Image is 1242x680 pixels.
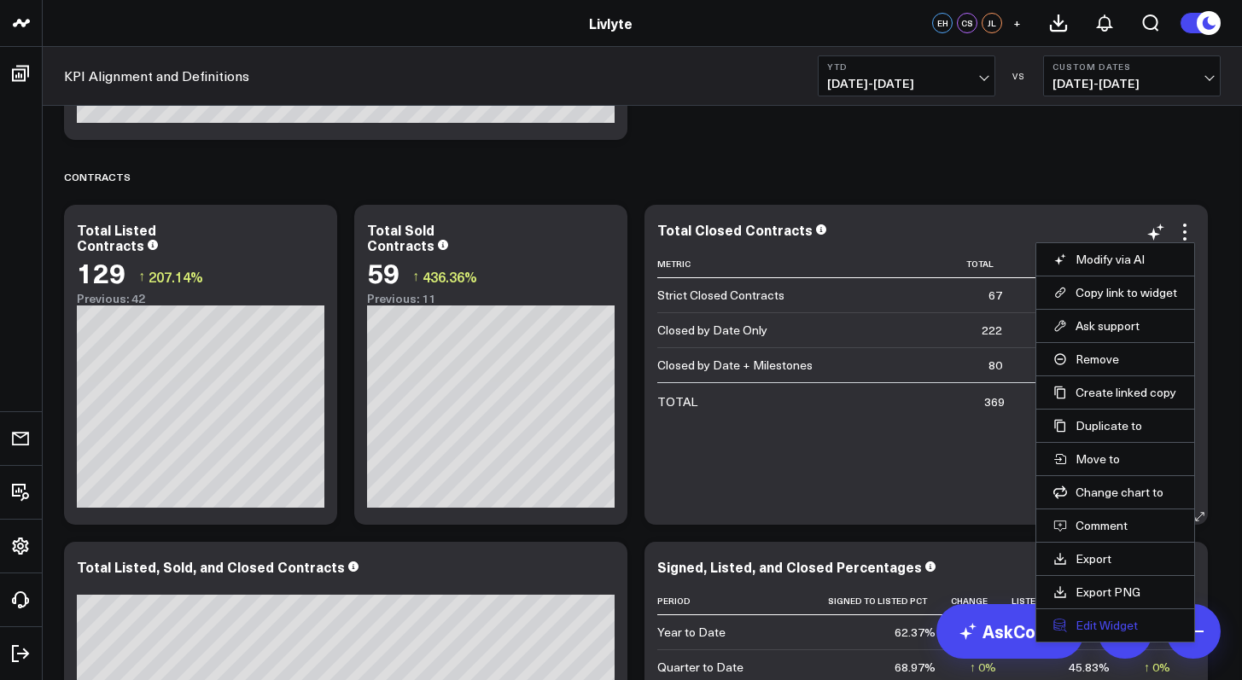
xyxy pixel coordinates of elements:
[951,587,1012,615] th: Change
[818,55,995,96] button: YTD[DATE]-[DATE]
[1018,250,1192,278] th: Change
[1013,17,1021,29] span: +
[64,157,131,196] div: Contracts
[412,265,419,288] span: ↑
[77,257,125,288] div: 129
[936,604,1084,659] a: AskCorral
[828,250,1018,278] th: Total
[827,61,986,72] b: YTD
[657,287,784,304] div: Strict Closed Contracts
[1053,352,1177,367] button: Remove
[1053,318,1177,334] button: Ask support
[1053,252,1177,267] button: Modify via AI
[657,322,767,339] div: Closed by Date Only
[932,13,953,33] div: EH
[1004,71,1035,81] div: VS
[1053,584,1177,600] a: Export PNG
[77,220,156,254] div: Total Listed Contracts
[657,220,813,239] div: Total Closed Contracts
[1053,385,1177,400] button: Create linked copy
[982,322,1002,339] div: 222
[1144,659,1170,676] div: ↑ 0%
[657,624,726,641] div: Year to Date
[657,357,813,374] div: Closed by Date + Milestones
[138,265,145,288] span: ↑
[1053,518,1177,533] button: Comment
[827,77,986,90] span: [DATE] - [DATE]
[149,267,203,286] span: 207.14%
[895,659,936,676] div: 68.97%
[367,257,399,288] div: 59
[77,292,324,305] div: Previous: 42
[657,587,828,615] th: Period
[1052,61,1211,72] b: Custom Dates
[64,67,249,85] a: KPI Alignment and Definitions
[1053,418,1177,433] button: Duplicate to
[1053,551,1177,567] a: Export
[895,624,936,641] div: 62.37%
[1043,55,1221,96] button: Custom Dates[DATE]-[DATE]
[988,357,1002,374] div: 80
[970,659,996,676] div: ↑ 0%
[657,557,922,576] div: Signed, Listed, and Closed Percentages
[1012,587,1125,615] th: Listed To Sold Pct
[367,220,434,254] div: Total Sold Contracts
[657,250,828,278] th: Metric
[1006,13,1027,33] button: +
[982,13,1002,33] div: JL
[77,557,345,576] div: Total Listed, Sold, and Closed Contracts
[1052,77,1211,90] span: [DATE] - [DATE]
[1069,659,1110,676] div: 45.83%
[657,393,697,410] div: TOTAL
[828,587,951,615] th: Signed To Listed Pct
[1053,451,1177,467] button: Move to
[957,13,977,33] div: CS
[589,14,633,32] a: Livlyte
[1053,285,1177,300] button: Copy link to widget
[988,287,1002,304] div: 67
[367,292,615,305] div: Previous: 11
[657,659,743,676] div: Quarter to Date
[984,393,1005,410] div: 369
[423,267,477,286] span: 436.36%
[1053,485,1177,500] button: Change chart to
[1053,618,1177,633] button: Edit Widget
